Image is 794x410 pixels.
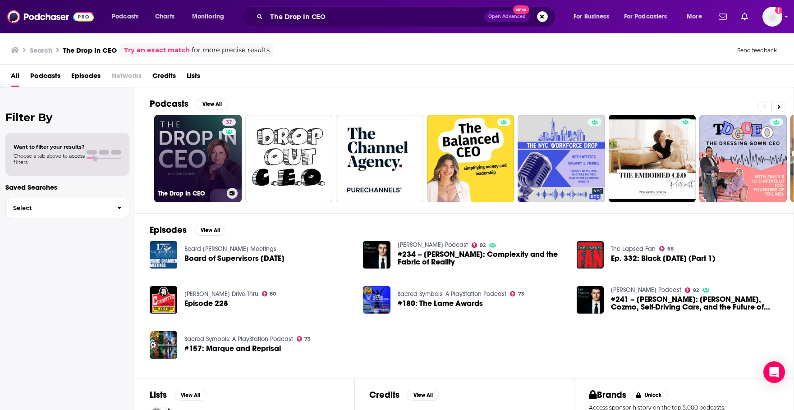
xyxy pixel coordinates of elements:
h3: Search [30,46,52,55]
img: #157: Marque and Reprisal [150,331,177,359]
span: Monitoring [192,10,224,23]
span: #157: Marque and Reprisal [184,345,281,352]
span: Logged in as Ashley_Beenen [762,7,782,27]
a: 80 [262,291,276,296]
a: EpisodesView All [150,224,226,236]
a: The Lapsed Fan [611,245,656,253]
a: Lex Fridman Podcast [611,286,681,294]
span: For Business [574,10,609,23]
span: New [513,5,529,14]
a: Charts [149,9,180,24]
a: Sacred Symbols: A PlayStation Podcast [398,290,506,298]
a: 68 [659,246,674,251]
a: Try an exact match [124,45,190,55]
button: open menu [618,9,680,24]
button: Send feedback [734,46,780,54]
img: User Profile [762,7,782,27]
a: Episode 228 [184,300,228,307]
span: Networks [111,68,142,87]
button: Unlock [630,390,668,401]
a: 92 [472,242,486,248]
span: Charts [155,10,174,23]
a: Sacred Symbols: A PlayStation Podcast [184,335,293,343]
a: PodcastsView All [150,98,228,109]
span: Choose a tab above to access filters. [14,153,85,165]
img: Episode 228 [150,286,177,314]
a: Podcasts [30,68,60,87]
button: Show profile menu [762,7,782,27]
a: 37The Drop In CEO [154,115,242,202]
a: Board of Supervisors 6/4/25 [184,255,285,262]
h3: The Drop In CEO [158,190,223,197]
button: open menu [680,9,713,24]
span: 73 [304,337,311,341]
img: #234 – Stephen Wolfram: Complexity and the Fabric of Reality [363,241,390,269]
a: 37 [222,118,236,126]
img: Ep. 332: Black Saturday (Part 1) [577,241,604,269]
button: Select [5,198,129,218]
span: 37 [226,118,232,127]
img: Podchaser - Follow, Share and Rate Podcasts [7,8,94,25]
svg: Add a profile image [775,7,782,14]
span: for more precise results [192,45,270,55]
a: #180: The Lame Awards [398,300,483,307]
button: open menu [567,9,620,24]
a: ListsView All [150,389,207,401]
button: View All [174,390,207,401]
p: Saved Searches [5,183,129,191]
a: 73 [297,336,311,342]
a: #241 – Boris Sofman: Waymo, Cozmo, Self-Driving Cars, and the Future of Robotics [611,296,779,311]
a: #234 – Stephen Wolfram: Complexity and the Fabric of Reality [398,251,566,266]
span: 92 [480,243,486,247]
a: Ep. 332: Black Saturday (Part 1) [611,255,716,262]
h2: Podcasts [150,98,188,109]
span: For Podcasters [624,10,667,23]
a: Show notifications dropdown [715,9,730,24]
a: Jim Cornette’s Drive-Thru [184,290,258,298]
button: open menu [106,9,150,24]
img: #241 – Boris Sofman: Waymo, Cozmo, Self-Driving Cars, and the Future of Robotics [577,286,604,314]
span: Podcasts [112,10,138,23]
span: #241 – [PERSON_NAME]: [PERSON_NAME], Cozmo, Self-Driving Cars, and the Future of Robotics [611,296,779,311]
a: Show notifications dropdown [738,9,752,24]
a: Lists [187,68,200,87]
button: View All [407,390,439,401]
a: Episodes [71,68,101,87]
span: Want to filter your results? [14,144,85,150]
a: 73 [510,291,524,296]
img: Board of Supervisors 6/4/25 [150,241,177,269]
input: Search podcasts, credits, & more... [266,9,484,24]
div: Search podcasts, credits, & more... [250,6,564,27]
span: Ep. 332: Black [DATE] (Part 1) [611,255,716,262]
h2: Lists [150,389,167,401]
h2: Filter By [5,111,129,124]
span: #234 – [PERSON_NAME]: Complexity and the Fabric of Reality [398,251,566,266]
span: 80 [270,292,276,296]
a: 92 [685,287,699,293]
a: All [11,68,19,87]
img: #180: The Lame Awards [363,286,390,314]
span: Select [6,205,110,211]
span: Open Advanced [488,14,526,19]
a: Credits [152,68,176,87]
h2: Episodes [150,224,187,236]
span: 73 [518,292,524,296]
a: Board Chambers Meetings [184,245,276,253]
h2: Brands [589,389,626,401]
span: 68 [667,247,674,251]
span: More [687,10,702,23]
button: open menu [186,9,236,24]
